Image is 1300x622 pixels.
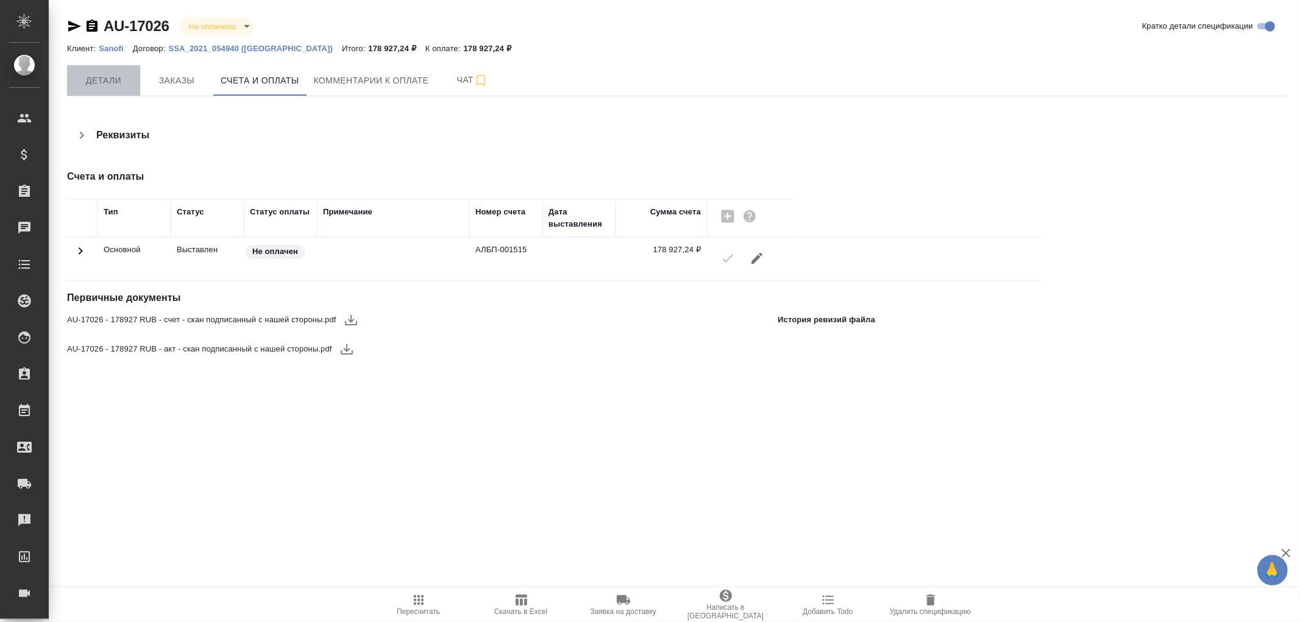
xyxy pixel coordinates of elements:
span: 🙏 [1262,557,1283,583]
span: Заказы [147,73,206,88]
span: Детали [74,73,133,88]
span: AU-17026 - 178927 RUB - акт - скан подписанный с нашей стороны.pdf [67,343,332,355]
span: Чат [443,72,502,88]
p: 178 927,24 ₽ [368,44,425,53]
p: К оплате: [425,44,464,53]
div: Примечание [323,206,372,218]
a: SSA_2021_054940 ([GEOGRAPHIC_DATA]) [169,43,343,53]
h4: Счета и оплаты [67,169,880,184]
p: Клиент: [67,44,99,53]
div: Тип [104,206,118,218]
a: Sanofi [99,43,133,53]
button: Редактировать [742,244,772,273]
p: Sanofi [99,44,133,53]
p: 178 927,24 ₽ [464,44,520,53]
h4: Реквизиты [96,128,149,143]
svg: Подписаться [474,73,488,88]
div: Номер счета [475,206,525,218]
button: Скопировать ссылку [85,19,99,34]
span: AU-17026 - 178927 RUB - счет - скан подписанный с нашей стороны.pdf [67,314,336,326]
button: Не оплачена [185,21,240,32]
div: Сумма счета [650,206,701,218]
div: Статус [177,206,204,218]
div: Дата выставления [549,206,609,230]
div: Статус оплаты [250,206,310,218]
p: SSA_2021_054940 ([GEOGRAPHIC_DATA]) [169,44,343,53]
p: Не оплачен [252,246,298,258]
span: Счета и оплаты [221,73,299,88]
button: Скопировать ссылку для ЯМессенджера [67,19,82,34]
h4: Первичные документы [67,291,880,305]
button: 🙏 [1257,555,1288,585]
span: Toggle Row Expanded [73,251,88,260]
p: Все изменения в спецификации заблокированы [177,244,238,256]
p: Итого: [342,44,368,53]
div: Не оплачена [179,18,254,35]
span: Кратко детали спецификации [1142,20,1253,32]
p: Договор: [133,44,169,53]
td: 178 927,24 ₽ [616,238,707,280]
td: АЛБП-001515 [469,238,542,280]
span: Комментарии к оплате [314,73,429,88]
a: AU-17026 [104,18,169,34]
td: Основной [98,238,171,280]
p: История ревизий файла [778,314,875,326]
